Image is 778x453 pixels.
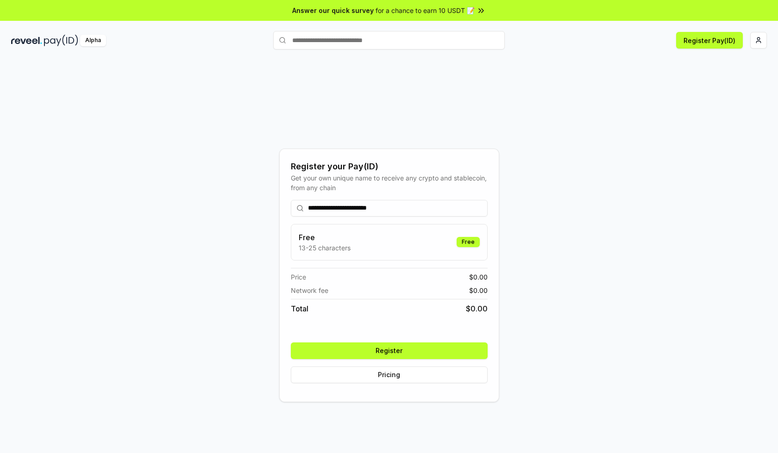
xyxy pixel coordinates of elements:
button: Pricing [291,366,488,383]
span: $ 0.00 [466,303,488,314]
button: Register Pay(ID) [676,32,743,49]
h3: Free [299,232,351,243]
div: Get your own unique name to receive any crypto and stablecoin, from any chain [291,173,488,192]
span: Answer our quick survey [292,6,374,15]
span: $ 0.00 [469,285,488,295]
span: Price [291,272,306,282]
div: Alpha [80,35,106,46]
span: $ 0.00 [469,272,488,282]
div: Free [457,237,480,247]
span: Network fee [291,285,328,295]
button: Register [291,342,488,359]
span: for a chance to earn 10 USDT 📝 [376,6,475,15]
div: Register your Pay(ID) [291,160,488,173]
span: Total [291,303,308,314]
img: pay_id [44,35,78,46]
p: 13-25 characters [299,243,351,253]
img: reveel_dark [11,35,42,46]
